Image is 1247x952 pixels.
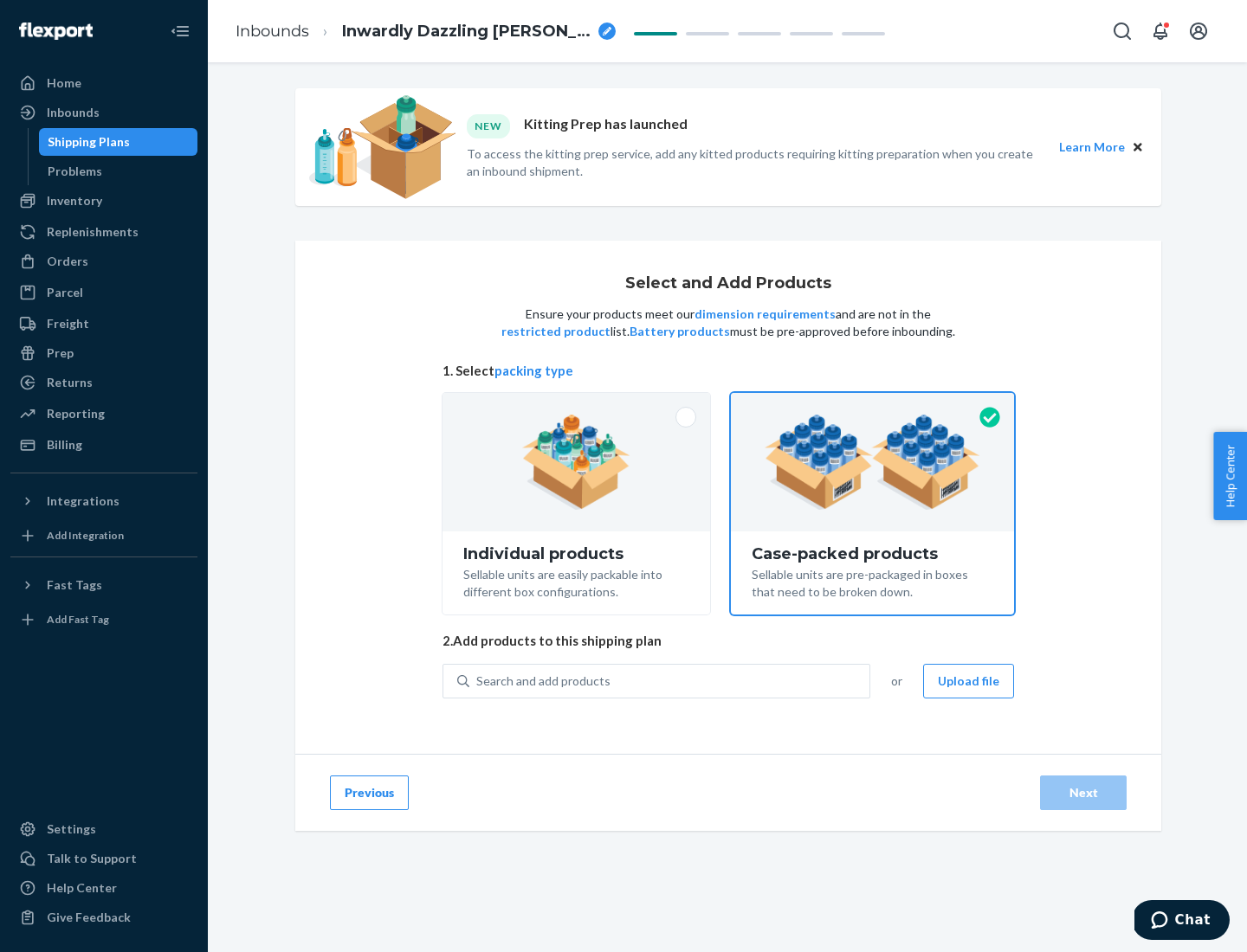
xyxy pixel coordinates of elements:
button: Open notifications [1143,14,1178,48]
button: Learn More [1059,138,1125,157]
button: Previous [330,775,409,810]
a: Settings [10,815,197,843]
button: Upload file [923,664,1014,698]
a: Orders [10,248,197,275]
div: Talk to Support [47,850,137,867]
button: dimension requirements [695,306,836,323]
a: Shipping Plans [39,128,198,156]
div: Inventory [47,192,102,209]
button: Battery products [630,323,730,340]
div: Integrations [47,492,120,510]
div: Inbounds [47,104,100,121]
div: Help Center [47,879,117,897]
button: Give Feedback [10,904,197,931]
div: Prep [47,344,74,362]
a: Inventory [10,187,197,215]
button: packing type [494,362,573,380]
button: Close [1128,138,1147,157]
div: Reporting [47,405,105,422]
div: Orders [47,253,88,270]
p: To access the kitting prep service, add any kitted products requiring kitting preparation when yo... [467,145,1043,180]
span: 2. Add products to this shipping plan [443,632,1014,650]
a: Add Integration [10,522,197,550]
button: Next [1040,775,1127,810]
button: Fast Tags [10,571,197,599]
div: Billing [47,436,82,453]
img: individual-pack.facf35554cb0f1810c75b2bd6df2d64e.png [522,415,630,510]
ol: breadcrumbs [222,6,630,57]
div: Sellable units are pre-packaged in boxes that need to be broken down. [752,563,993,601]
div: Parcel [47,284,83,301]
a: Inbounds [10,99,197,126]
span: Inwardly Dazzling Jay [342,21,591,43]
button: Talk to Support [10,845,197,872]
img: case-pack.59cecea509d18c883b923b81aeac6d0b.png [765,415,980,510]
span: or [891,672,902,690]
button: Close Navigation [163,14,197,48]
button: Open Search Box [1105,14,1140,48]
a: Billing [10,431,197,459]
iframe: Opens a widget where you can chat to one of our agents [1134,900,1230,943]
button: restricted product [501,323,611,340]
a: Returns [10,369,197,396]
a: Reporting [10,400,197,428]
div: Shipping Plans [48,133,130,151]
a: Freight [10,310,197,338]
a: Help Center [10,874,197,902]
p: Kitting Prep has launched [524,114,688,138]
a: Inbounds [236,22,309,41]
a: Parcel [10,279,197,306]
div: Search and add products [476,672,611,690]
button: Open account menu [1181,14,1216,48]
p: Ensure your products meet our and are not in the list. must be pre-approved before inbounding. [500,306,957,340]
div: Home [47,74,81,92]
div: Case-packed products [752,545,993,563]
a: Replenishments [10,218,197,246]
a: Problems [39,158,198,185]
h1: Select and Add Products [625,275,831,293]
div: Freight [47,315,89,332]
div: Give Feedback [47,909,131,926]
button: Help Center [1213,432,1247,520]
a: Prep [10,339,197,367]
div: Settings [47,820,96,838]
img: Flexport logo [19,23,93,40]
div: Add Integration [47,528,124,543]
div: Add Fast Tag [47,612,109,627]
a: Add Fast Tag [10,606,197,634]
div: NEW [467,114,510,138]
span: 1. Select [443,362,1014,380]
div: Next [1055,784,1112,801]
div: Fast Tags [47,576,102,594]
button: Integrations [10,487,197,515]
div: Replenishments [47,223,139,241]
div: Sellable units are easily packable into different box configurations. [463,563,689,601]
a: Home [10,69,197,97]
div: Returns [47,374,93,391]
div: Individual products [463,545,689,563]
div: Problems [48,163,102,180]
